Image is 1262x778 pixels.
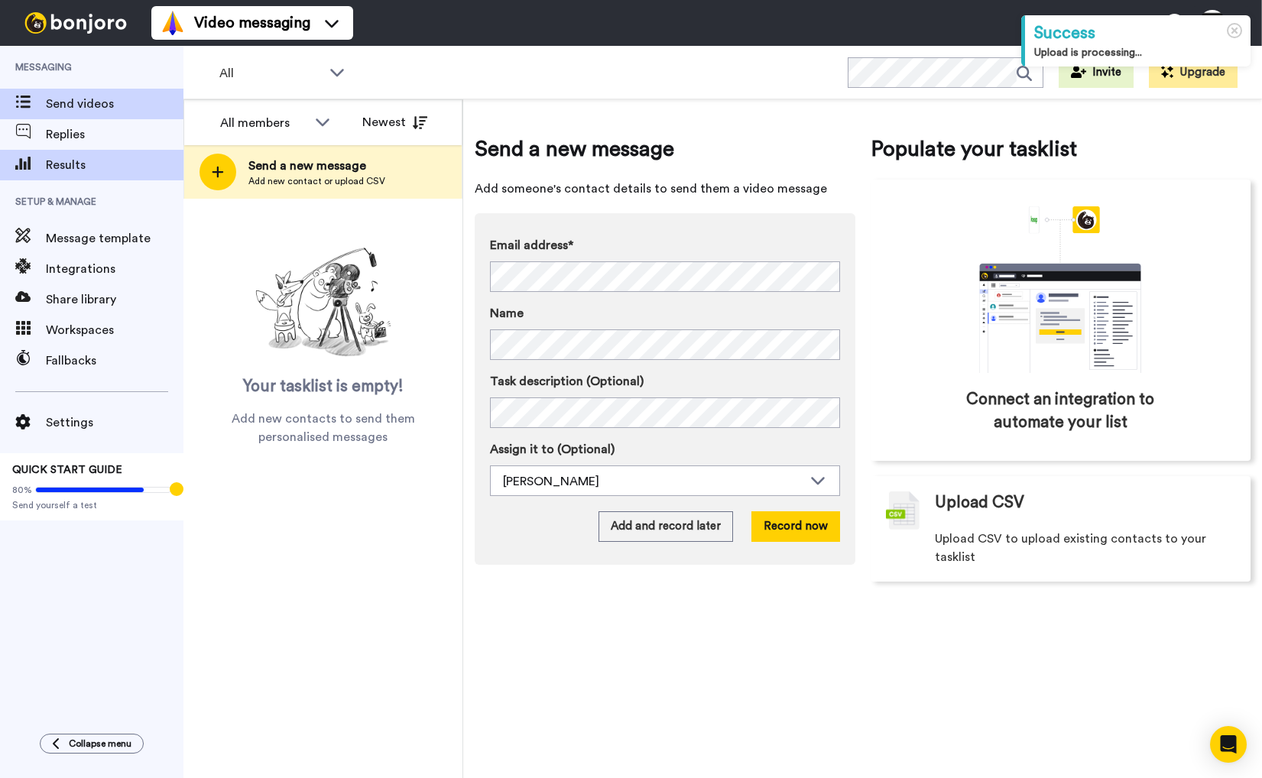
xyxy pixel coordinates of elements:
span: Video messaging [194,12,310,34]
span: Settings [46,413,183,432]
span: Send a new message [475,134,855,164]
div: animation [946,206,1175,373]
button: Upgrade [1149,57,1238,88]
img: bj-logo-header-white.svg [18,12,133,34]
span: Add new contact or upload CSV [248,175,385,187]
span: Add someone's contact details to send them a video message [475,180,855,198]
div: Open Intercom Messenger [1210,726,1247,763]
span: Replies [46,125,183,144]
span: Workspaces [46,321,183,339]
span: Name [490,304,524,323]
span: Send yourself a test [12,499,171,511]
button: Record now [751,511,840,542]
span: Fallbacks [46,352,183,370]
span: Integrations [46,260,183,278]
span: Message template [46,229,183,248]
button: Add and record later [599,511,733,542]
span: All [219,64,322,83]
label: Assign it to (Optional) [490,440,840,459]
span: QUICK START GUIDE [12,465,122,475]
span: Add new contacts to send them personalised messages [206,410,440,446]
span: Share library [46,290,183,309]
span: 80% [12,484,32,496]
img: vm-color.svg [161,11,185,35]
button: Collapse menu [40,734,144,754]
span: Upload CSV [935,491,1024,514]
div: Upload is processing... [1034,45,1241,60]
span: Collapse menu [69,737,131,750]
label: Task description (Optional) [490,372,840,391]
span: Populate your tasklist [871,134,1251,164]
button: Invite [1059,57,1134,88]
span: Results [46,156,183,174]
div: Success [1034,21,1241,45]
label: Email address* [490,236,840,254]
img: ready-set-action.png [247,242,400,364]
span: Send videos [46,95,183,113]
span: Connect an integration to automate your list [936,388,1186,434]
div: [PERSON_NAME] [503,472,803,491]
button: Newest [351,107,439,138]
img: csv-grey.png [886,491,920,530]
span: Your tasklist is empty! [243,375,404,398]
div: All members [220,114,307,132]
div: Tooltip anchor [170,482,183,496]
span: Send a new message [248,157,385,175]
span: Upload CSV to upload existing contacts to your tasklist [935,530,1236,566]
